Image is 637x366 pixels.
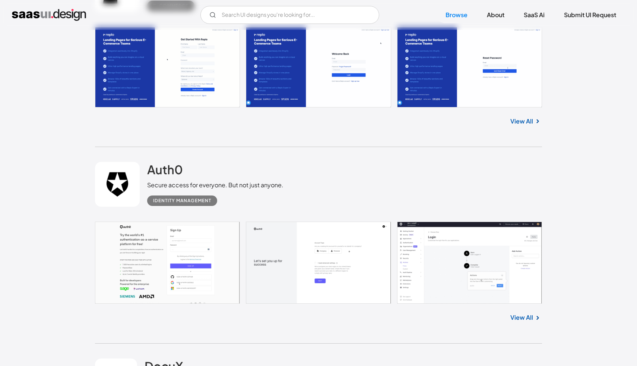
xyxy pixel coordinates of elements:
a: About [478,7,513,23]
a: SaaS Ai [515,7,554,23]
a: Browse [437,7,476,23]
a: home [12,9,86,21]
a: View All [510,313,533,322]
div: Secure access for everyone. But not just anyone. [147,181,283,190]
a: Submit UI Request [555,7,625,23]
form: Email Form [200,6,379,24]
a: View All [510,117,533,126]
input: Search UI designs you're looking for... [200,6,379,24]
a: Auth0 [147,162,183,181]
h2: Auth0 [147,162,183,177]
div: Identity Management [153,196,211,205]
